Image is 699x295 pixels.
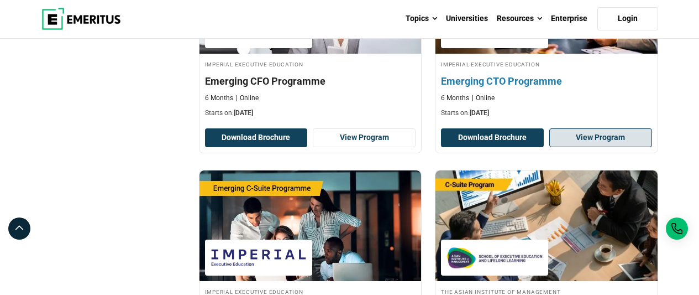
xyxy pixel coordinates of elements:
[549,128,652,147] a: View Program
[205,128,308,147] button: Download Brochure
[205,108,416,118] p: Starts on:
[472,94,495,103] p: Online
[441,74,652,88] h4: Emerging CTO Programme
[441,108,652,118] p: Starts on:
[199,170,422,281] img: Emerging CEO Programme | Online Business Management Course
[446,245,543,270] img: The Asian Institute of Management
[205,94,233,103] p: 6 Months
[597,7,658,30] a: Login
[205,59,416,69] h4: Imperial Executive Education
[205,74,416,88] h4: Emerging CFO Programme
[441,59,652,69] h4: Imperial Executive Education
[236,94,259,103] p: Online
[313,128,416,147] a: View Program
[470,109,489,117] span: [DATE]
[441,128,544,147] button: Download Brochure
[234,109,253,117] span: [DATE]
[441,94,469,103] p: 6 Months
[435,170,658,281] img: Chief Financial Officer (CFO) Program | Online Leadership Course
[211,245,307,270] img: Imperial Executive Education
